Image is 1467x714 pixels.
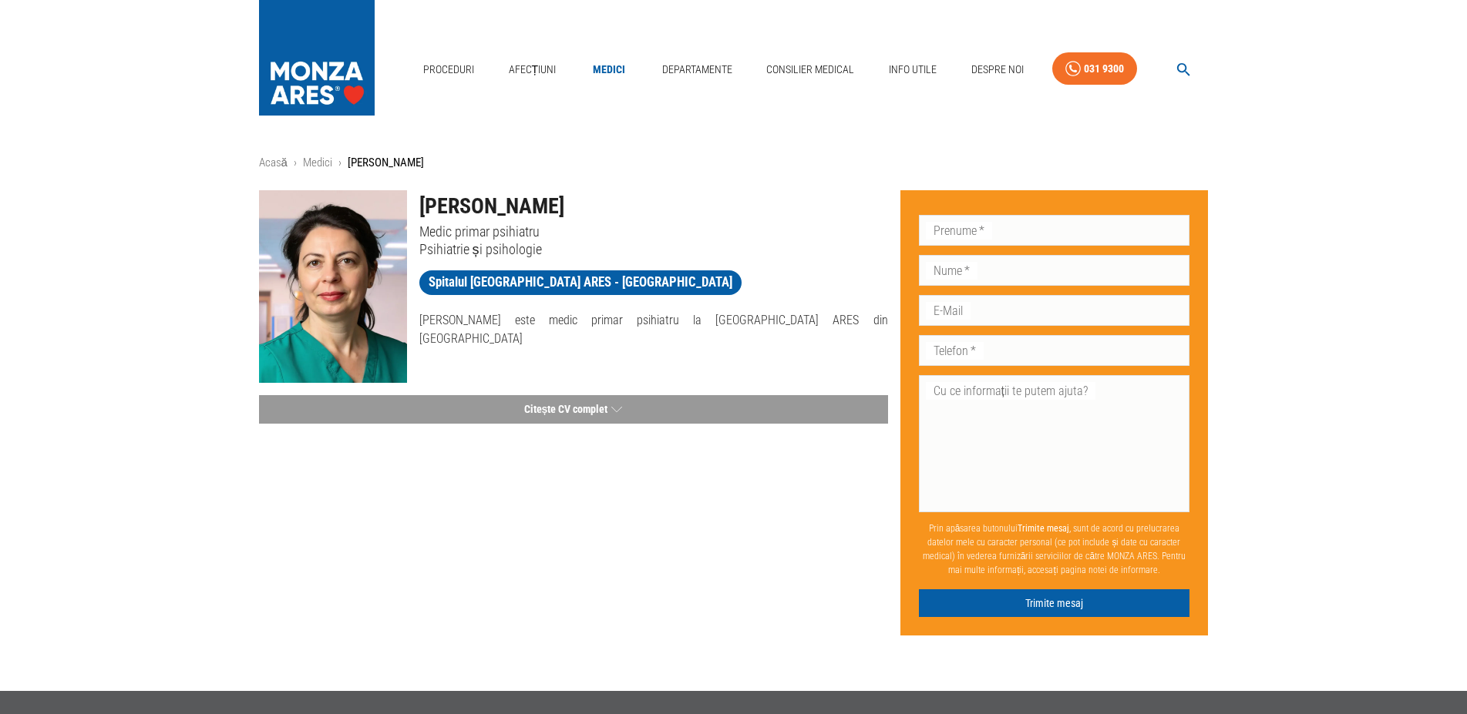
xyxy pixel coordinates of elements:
a: Info Utile [883,54,943,85]
p: Prin apăsarea butonului , sunt de acord cu prelucrarea datelor mele cu caracter personal (ce pot ... [919,515,1190,583]
p: Medic primar psihiatru [419,223,888,240]
a: 031 9300 [1052,52,1137,85]
span: Spitalul [GEOGRAPHIC_DATA] ARES - [GEOGRAPHIC_DATA] [419,273,742,292]
a: Despre Noi [965,54,1030,85]
p: [PERSON_NAME] este medic primar psihiatru la [GEOGRAPHIC_DATA] ARES din [GEOGRAPHIC_DATA] [419,311,888,348]
a: Consilier Medical [760,54,860,85]
a: Acasă [259,156,288,169]
img: Dr. Mihaela Fadgyas Stănculete [259,190,407,383]
p: Psihiatrie și psihologie [419,240,888,258]
li: › [294,154,297,172]
b: Trimite mesaj [1018,523,1069,534]
p: [PERSON_NAME] [348,154,424,172]
nav: breadcrumb [259,154,1209,172]
a: Medici [303,156,332,169]
a: Proceduri [417,54,480,85]
div: 031 9300 [1084,59,1124,79]
a: Afecțiuni [503,54,563,85]
h1: [PERSON_NAME] [419,190,888,223]
a: Departamente [656,54,739,85]
button: Citește CV complet [259,395,888,424]
a: Spitalul [GEOGRAPHIC_DATA] ARES - [GEOGRAPHIC_DATA] [419,270,742,295]
button: Trimite mesaj [919,589,1190,618]
a: Medici [584,54,634,85]
li: › [338,154,342,172]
